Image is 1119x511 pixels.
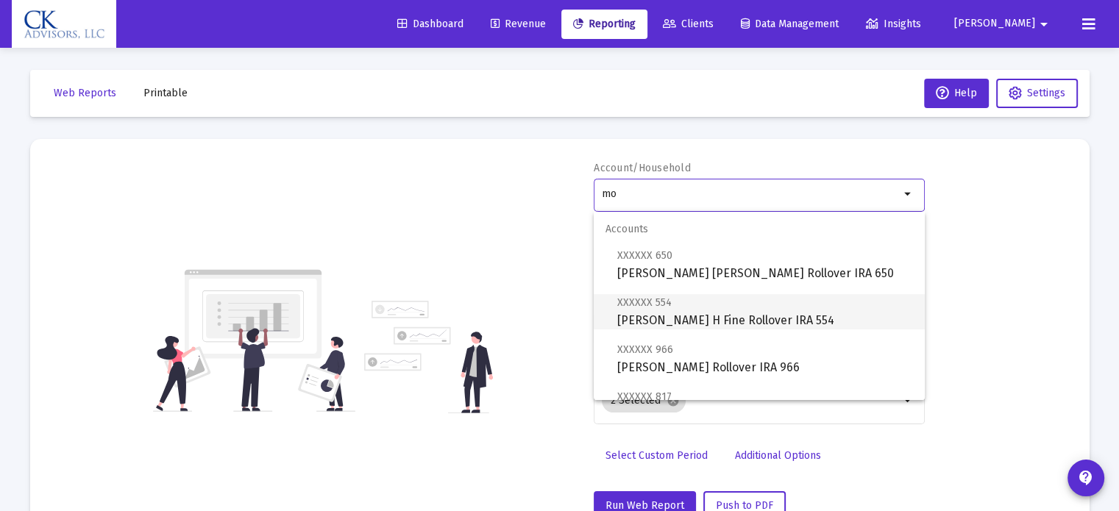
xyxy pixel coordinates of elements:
span: Revenue [491,18,546,30]
label: Account/Household [594,162,691,174]
img: reporting [153,268,355,413]
a: Revenue [479,10,558,39]
input: Search or select an account or household [602,188,900,200]
span: XXXXXX 650 [617,249,672,262]
button: Settings [996,79,1078,108]
span: [PERSON_NAME] H Fine Rollover IRA 554 [617,293,913,329]
span: Reporting [573,18,636,30]
span: Insights [866,18,921,30]
span: [PERSON_NAME] Rollover IRA 966 [617,340,913,376]
span: Accounts [594,212,925,247]
button: Help [924,79,989,108]
button: Printable [132,79,199,108]
span: [PERSON_NAME] [954,18,1035,30]
span: [PERSON_NAME] [PERSON_NAME] Rollover IRA 650 [617,246,913,282]
span: Web Reports [54,87,116,99]
span: Additional Options [735,449,821,462]
span: Data Management [741,18,839,30]
button: [PERSON_NAME] [937,9,1070,38]
span: Printable [143,87,188,99]
a: Clients [651,10,725,39]
a: Reporting [561,10,647,39]
mat-icon: arrow_drop_down [1035,10,1053,39]
span: Settings [1027,87,1065,99]
a: Insights [854,10,933,39]
span: Dashboard [397,18,463,30]
mat-icon: arrow_drop_down [900,392,917,410]
mat-icon: contact_support [1077,469,1095,487]
a: Dashboard [386,10,475,39]
img: reporting-alt [364,301,493,413]
span: Clients [663,18,714,30]
mat-chip: 2 Selected [602,389,686,412]
span: [PERSON_NAME] JTWROS 817 [617,387,913,424]
span: XXXXXX 554 [617,296,672,309]
mat-icon: arrow_drop_down [900,185,917,203]
img: Dashboard [23,10,105,39]
button: Web Reports [42,79,128,108]
a: Data Management [729,10,850,39]
span: Select Custom Period [605,449,708,462]
span: Help [936,87,977,99]
span: XXXXXX 817 [617,390,672,403]
mat-icon: cancel [667,394,680,407]
mat-chip-list: Selection [602,386,900,415]
span: XXXXXX 966 [617,343,673,356]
